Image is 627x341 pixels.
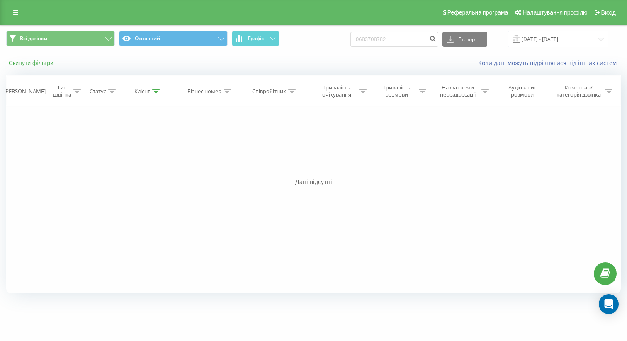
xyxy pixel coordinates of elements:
div: Тип дзвінка [52,84,72,98]
div: Назва схеми переадресації [436,84,479,98]
div: Статус [90,88,106,95]
span: Налаштування профілю [522,9,587,16]
button: Експорт [442,32,487,47]
span: Графік [248,36,264,41]
div: Коментар/категорія дзвінка [554,84,603,98]
div: Тривалість очікування [316,84,357,98]
div: Дані відсутні [6,178,621,186]
div: Співробітник [252,88,286,95]
button: Всі дзвінки [6,31,115,46]
button: Основний [119,31,228,46]
div: Клієнт [134,88,150,95]
button: Графік [232,31,279,46]
a: Коли дані можуть відрізнятися вiд інших систем [478,59,621,67]
div: Аудіозапис розмови [498,84,547,98]
div: Бізнес номер [187,88,221,95]
span: Всі дзвінки [20,35,47,42]
span: Вихід [601,9,616,16]
div: Тривалість розмови [376,84,417,98]
span: Реферальна програма [447,9,508,16]
input: Пошук за номером [350,32,438,47]
div: Open Intercom Messenger [599,294,619,314]
button: Скинути фільтри [6,59,58,67]
div: [PERSON_NAME] [4,88,46,95]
